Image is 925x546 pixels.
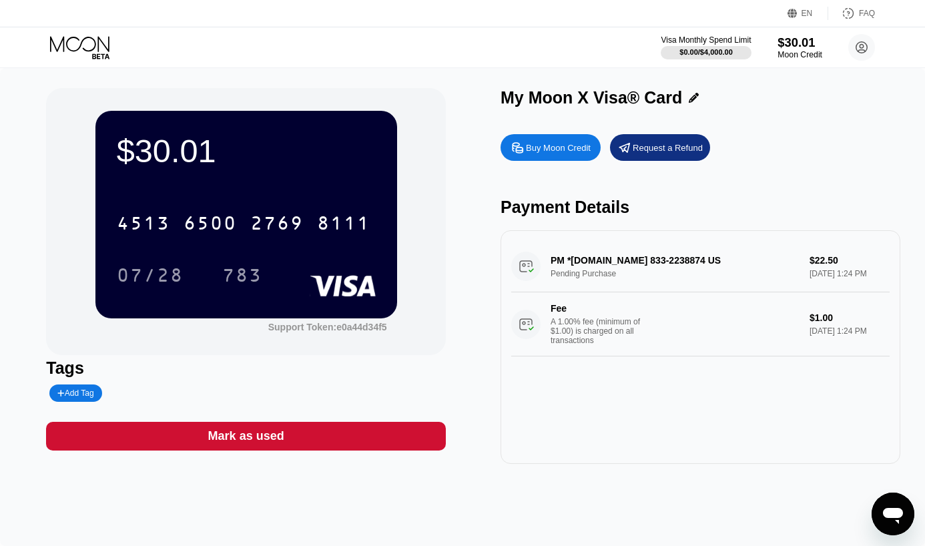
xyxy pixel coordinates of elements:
div: 783 [222,266,262,288]
div: Support Token: e0a44d34f5 [268,322,387,332]
div: $30.01Moon Credit [778,35,822,59]
div: Moon Credit [778,50,822,59]
div: Support Token:e0a44d34f5 [268,322,387,332]
div: Payment Details [501,198,900,217]
div: 4513650027698111 [109,206,378,240]
div: 07/28 [107,258,194,292]
div: 07/28 [117,266,184,288]
div: Add Tag [49,384,101,402]
iframe: Button to launch messaging window [872,493,914,535]
div: [DATE] 1:24 PM [810,326,890,336]
div: Add Tag [57,388,93,398]
div: 4513 [117,214,170,236]
div: Request a Refund [633,142,703,154]
div: $0.00 / $4,000.00 [679,48,733,56]
div: $1.00 [810,312,890,323]
div: FAQ [828,7,875,20]
div: EN [802,9,813,18]
div: A 1.00% fee (minimum of $1.00) is charged on all transactions [551,317,651,345]
div: $30.01 [117,132,376,170]
div: FAQ [859,9,875,18]
div: Buy Moon Credit [526,142,591,154]
div: Buy Moon Credit [501,134,601,161]
div: 2769 [250,214,304,236]
div: $30.01 [778,35,822,49]
div: Visa Monthly Spend Limit [661,35,751,45]
div: My Moon X Visa® Card [501,88,682,107]
div: Mark as used [208,429,284,444]
div: 783 [212,258,272,292]
div: Request a Refund [610,134,710,161]
div: Tags [46,358,446,378]
div: Mark as used [46,422,446,451]
div: FeeA 1.00% fee (minimum of $1.00) is charged on all transactions$1.00[DATE] 1:24 PM [511,292,890,356]
div: Visa Monthly Spend Limit$0.00/$4,000.00 [661,35,751,59]
div: Fee [551,303,644,314]
div: EN [788,7,828,20]
div: 6500 [184,214,237,236]
div: 8111 [317,214,370,236]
